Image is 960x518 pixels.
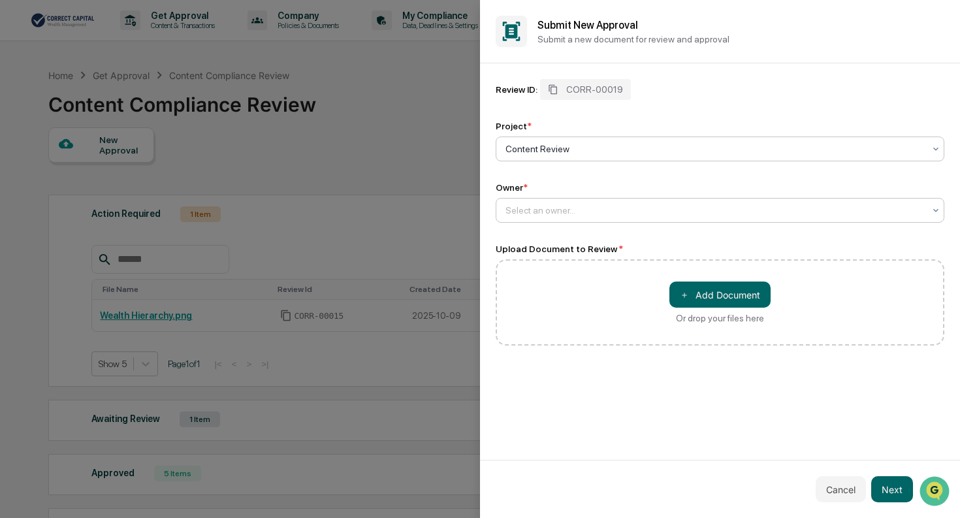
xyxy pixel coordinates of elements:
span: Pylon [130,221,158,231]
img: 1746055101610-c473b297-6a78-478c-a979-82029cc54cd1 [13,100,37,123]
button: Start new chat [222,104,238,120]
div: Review ID: [496,84,537,95]
button: Or drop your files here [669,282,771,308]
span: Attestations [108,165,162,178]
a: 🗄️Attestations [89,159,167,183]
a: 🖐️Preclearance [8,159,89,183]
div: Upload Document to Review [496,244,944,254]
p: How can we help? [13,27,238,48]
span: ＋ [680,289,689,301]
img: f2157a4c-a0d3-4daa-907e-bb6f0de503a5-1751232295721 [2,5,31,28]
div: 🗄️ [95,166,105,176]
a: Powered byPylon [92,221,158,231]
a: 🔎Data Lookup [8,184,88,208]
p: Submit a new document for review and approval [537,34,944,44]
div: Project [496,121,532,131]
span: CORR-00019 [566,84,623,95]
button: Open customer support [2,2,31,31]
div: Start new chat [44,100,214,113]
div: Owner [496,182,528,193]
span: Data Lookup [26,189,82,202]
div: Or drop your files here [676,313,764,323]
h2: Submit New Approval [537,19,944,31]
span: Preclearance [26,165,84,178]
div: We're available if you need us! [44,113,165,123]
div: 🔎 [13,191,24,201]
div: 🖐️ [13,166,24,176]
button: Next [871,476,913,502]
button: Cancel [816,476,866,502]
